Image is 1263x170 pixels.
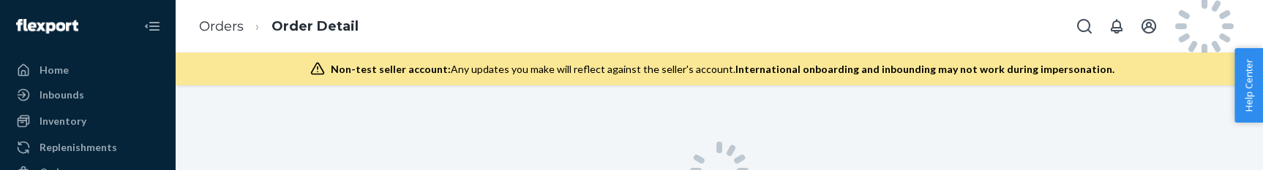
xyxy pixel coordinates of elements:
[40,114,86,128] div: Inventory
[9,109,167,133] a: Inventory
[199,18,244,34] a: Orders
[187,5,370,48] ol: breadcrumbs
[9,83,167,107] a: Inbounds
[1102,12,1131,41] button: Open notifications
[9,58,167,82] a: Home
[271,18,359,34] a: Order Detail
[1234,48,1263,123] button: Help Center
[138,12,167,41] button: Close Navigation
[16,19,78,34] img: Flexport logo
[40,63,69,77] div: Home
[9,136,167,159] a: Replenishments
[40,88,84,102] div: Inbounds
[1134,12,1163,41] button: Open account menu
[331,63,451,75] span: Non-test seller account:
[331,62,1114,77] div: Any updates you make will reflect against the seller's account.
[40,140,117,155] div: Replenishments
[735,63,1114,75] span: International onboarding and inbounding may not work during impersonation.
[1070,12,1099,41] button: Open Search Box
